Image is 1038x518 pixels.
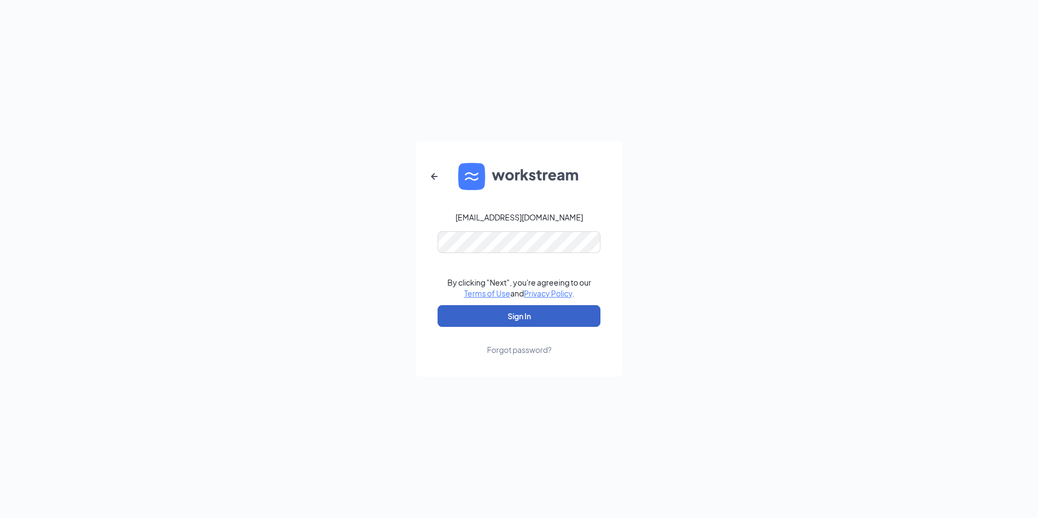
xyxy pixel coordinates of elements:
[447,277,591,299] div: By clicking "Next", you're agreeing to our and .
[421,163,447,189] button: ArrowLeftNew
[487,327,552,355] a: Forgot password?
[438,305,600,327] button: Sign In
[455,212,583,223] div: [EMAIL_ADDRESS][DOMAIN_NAME]
[487,344,552,355] div: Forgot password?
[464,288,510,298] a: Terms of Use
[524,288,572,298] a: Privacy Policy
[458,163,580,190] img: WS logo and Workstream text
[428,170,441,183] svg: ArrowLeftNew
